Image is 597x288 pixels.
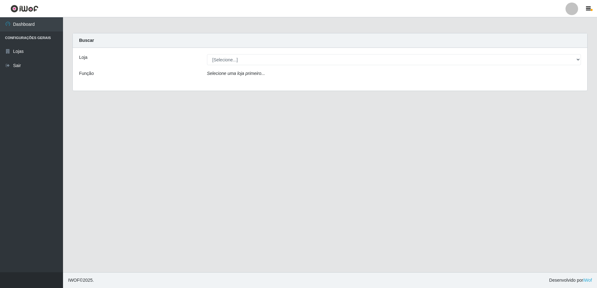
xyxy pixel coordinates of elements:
span: © 2025 . [68,277,94,284]
i: Selecione uma loja primeiro... [207,71,265,76]
a: iWof [583,278,592,283]
span: Desenvolvido por [549,277,592,284]
span: IWOF [68,278,80,283]
label: Função [79,70,94,77]
strong: Buscar [79,38,94,43]
label: Loja [79,54,87,61]
img: CoreUI Logo [10,5,38,13]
